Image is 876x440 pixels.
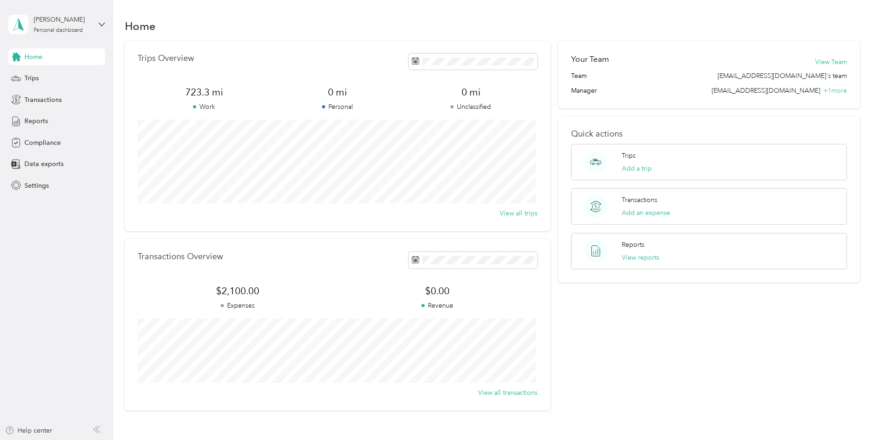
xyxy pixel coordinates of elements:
p: Transactions [622,195,657,205]
button: View reports [622,253,659,262]
span: + 1 more [823,87,847,95]
div: [PERSON_NAME] [34,15,91,24]
button: Help center [5,426,52,435]
p: Trips Overview [138,54,194,63]
span: 0 mi [404,86,537,99]
span: Reports [24,116,48,126]
p: Work [138,102,271,112]
span: Home [24,52,42,62]
p: Unclassified [404,102,537,112]
span: Trips [24,73,39,83]
span: 723.3 mi [138,86,271,99]
span: [EMAIL_ADDRESS][DOMAIN_NAME] [712,87,820,95]
span: $0.00 [338,285,537,297]
span: $2,100.00 [138,285,338,297]
p: Reports [622,240,644,250]
h1: Home [125,21,156,31]
span: Settings [24,181,49,190]
span: 0 mi [271,86,404,99]
button: View all transactions [478,388,537,398]
button: Add an expense [622,208,670,218]
span: Team [571,71,587,81]
iframe: Everlance-gr Chat Button Frame [824,388,876,440]
span: Compliance [24,138,61,148]
p: Transactions Overview [138,252,223,262]
p: Personal [271,102,404,112]
span: [EMAIL_ADDRESS][DOMAIN_NAME]'s team [718,71,847,81]
button: Add a trip [622,164,652,173]
div: Personal dashboard [34,28,83,33]
span: Transactions [24,95,62,105]
p: Expenses [138,301,338,310]
span: Data exports [24,159,64,169]
button: View all trips [500,208,537,218]
p: Trips [622,151,636,161]
p: Revenue [338,301,537,310]
h2: Your Team [571,54,609,65]
button: View Team [815,57,847,67]
span: Manager [571,86,597,95]
p: Quick actions [571,129,847,139]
